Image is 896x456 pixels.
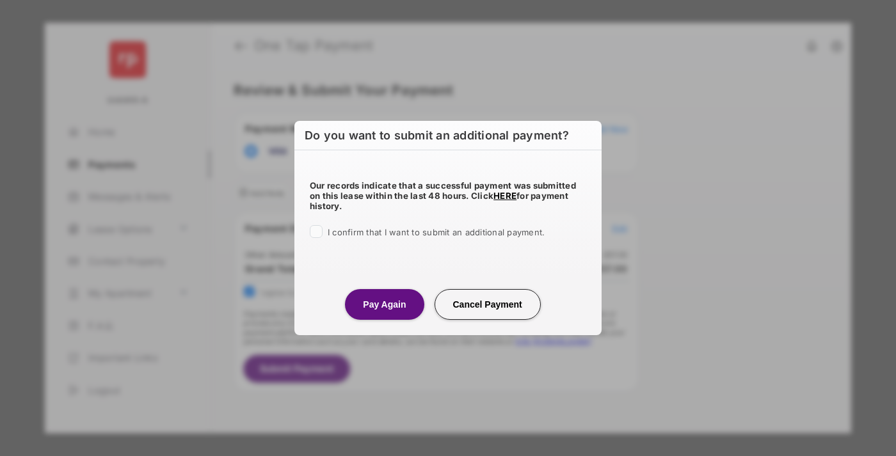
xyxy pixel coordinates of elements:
[345,289,424,320] button: Pay Again
[310,180,586,211] h5: Our records indicate that a successful payment was submitted on this lease within the last 48 hou...
[435,289,541,320] button: Cancel Payment
[328,227,545,237] span: I confirm that I want to submit an additional payment.
[294,121,602,150] h6: Do you want to submit an additional payment?
[493,191,516,201] a: HERE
